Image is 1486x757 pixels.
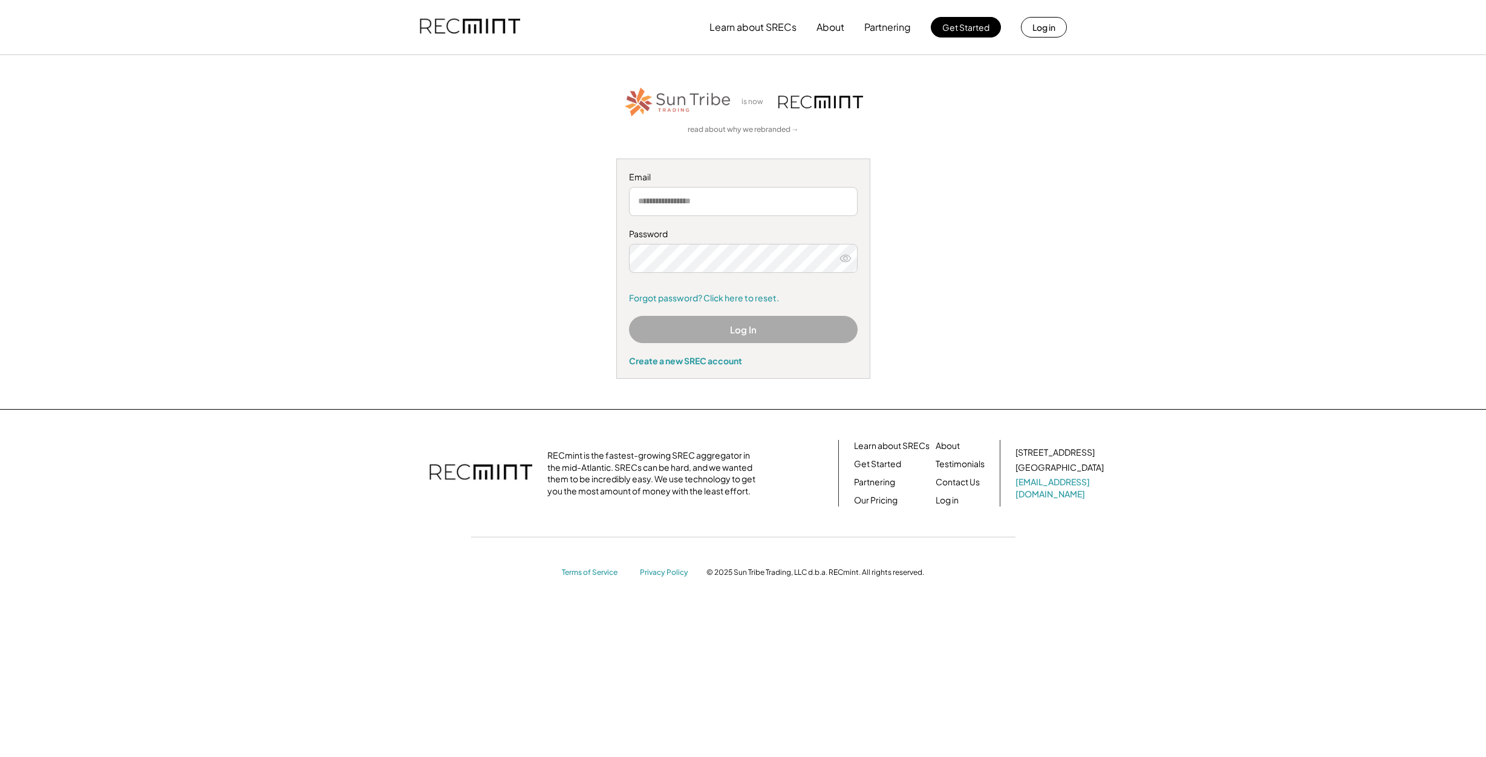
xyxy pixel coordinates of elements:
a: Forgot password? Click here to reset. [629,292,858,304]
button: About [816,15,844,39]
button: Get Started [931,17,1001,38]
div: RECmint is the fastest-growing SREC aggregator in the mid-Atlantic. SRECs can be hard, and we wan... [547,450,762,497]
div: Create a new SREC account [629,355,858,366]
div: © 2025 Sun Tribe Trading, LLC d.b.a. RECmint. All rights reserved. [706,568,924,577]
a: Terms of Service [562,568,628,578]
img: STT_Horizontal_Logo%2B-%2BColor.png [624,85,732,119]
button: Log In [629,316,858,343]
button: Log in [1021,17,1067,38]
div: Password [629,228,858,240]
img: recmint-logotype%403x.png [429,452,532,494]
a: read about why we rebranded → [688,125,799,135]
a: Contact Us [936,476,980,488]
div: Email [629,171,858,183]
div: [GEOGRAPHIC_DATA] [1015,462,1104,474]
a: Privacy Policy [640,568,694,578]
div: is now [738,97,772,107]
img: recmint-logotype%403x.png [420,7,520,48]
a: Partnering [854,476,895,488]
a: About [936,440,960,452]
a: Testimonials [936,458,985,470]
button: Partnering [864,15,911,39]
img: recmint-logotype%403x.png [778,96,863,108]
button: Learn about SRECs [709,15,797,39]
a: Learn about SRECs [854,440,930,452]
a: Log in [936,494,959,506]
a: [EMAIL_ADDRESS][DOMAIN_NAME] [1015,476,1106,500]
div: [STREET_ADDRESS] [1015,447,1095,459]
a: Get Started [854,458,901,470]
a: Our Pricing [854,494,898,506]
